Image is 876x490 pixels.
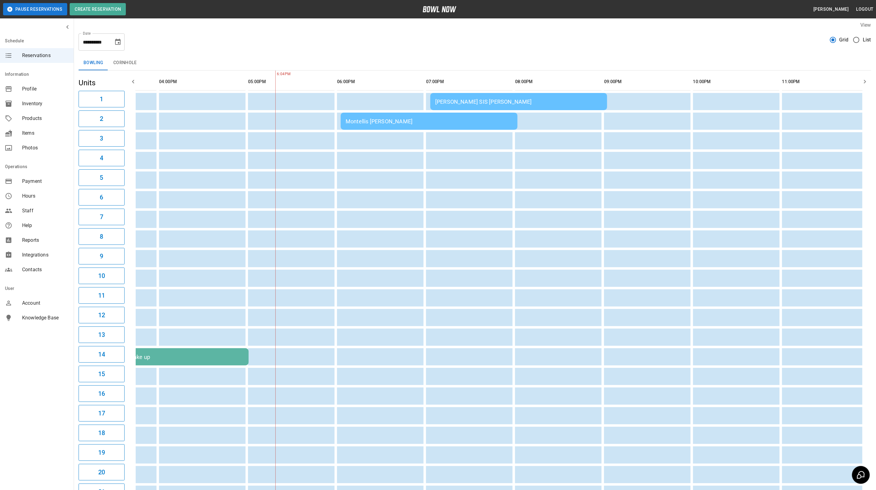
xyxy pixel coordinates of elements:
[79,366,125,382] button: 15
[98,271,105,281] h6: 10
[79,91,125,107] button: 1
[79,78,125,88] h5: Units
[100,192,103,202] h6: 6
[98,428,105,438] h6: 18
[22,115,69,122] span: Products
[79,228,125,245] button: 8
[77,354,244,360] div: Mick - Youth League Make up
[839,36,849,44] span: Grid
[100,114,103,124] h6: 2
[79,326,125,343] button: 13
[854,4,876,15] button: Logout
[79,110,125,127] button: 2
[100,133,103,143] h6: 3
[100,173,103,183] h6: 5
[98,389,105,399] h6: 16
[79,248,125,264] button: 9
[22,85,69,93] span: Profile
[79,169,125,186] button: 5
[100,94,103,104] h6: 1
[98,310,105,320] h6: 12
[811,4,851,15] button: [PERSON_NAME]
[98,408,105,418] h6: 17
[98,467,105,477] h6: 20
[108,56,141,70] button: Cornhole
[79,268,125,284] button: 10
[79,425,125,441] button: 18
[98,330,105,340] h6: 13
[22,144,69,152] span: Photos
[98,291,105,300] h6: 11
[22,178,69,185] span: Payment
[112,36,124,48] button: Choose date, selected date is Sep 26, 2025
[22,237,69,244] span: Reports
[79,56,108,70] button: Bowling
[79,405,125,422] button: 17
[79,307,125,323] button: 12
[100,212,103,222] h6: 7
[423,6,456,12] img: logo
[100,232,103,241] h6: 8
[22,129,69,137] span: Items
[100,153,103,163] h6: 4
[79,150,125,166] button: 4
[22,299,69,307] span: Account
[100,251,103,261] h6: 9
[79,385,125,402] button: 16
[79,346,125,363] button: 14
[337,73,424,91] th: 06:00PM
[22,222,69,229] span: Help
[248,73,335,91] th: 05:00PM
[79,444,125,461] button: 19
[98,349,105,359] h6: 14
[22,207,69,214] span: Staff
[346,118,513,125] div: Montellis [PERSON_NAME]
[22,251,69,259] span: Integrations
[79,209,125,225] button: 7
[79,287,125,304] button: 11
[435,98,602,105] div: [PERSON_NAME] SIS [PERSON_NAME]
[22,192,69,200] span: Hours
[79,189,125,206] button: 6
[275,71,277,77] span: 6:04PM
[79,130,125,147] button: 3
[22,100,69,107] span: Inventory
[3,3,67,15] button: Pause Reservations
[70,3,126,15] button: Create Reservation
[79,464,125,480] button: 20
[98,448,105,457] h6: 19
[22,52,69,59] span: Reservations
[98,369,105,379] h6: 15
[79,56,871,70] div: inventory tabs
[22,266,69,273] span: Contacts
[22,314,69,322] span: Knowledge Base
[860,22,871,28] label: View
[863,36,871,44] span: List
